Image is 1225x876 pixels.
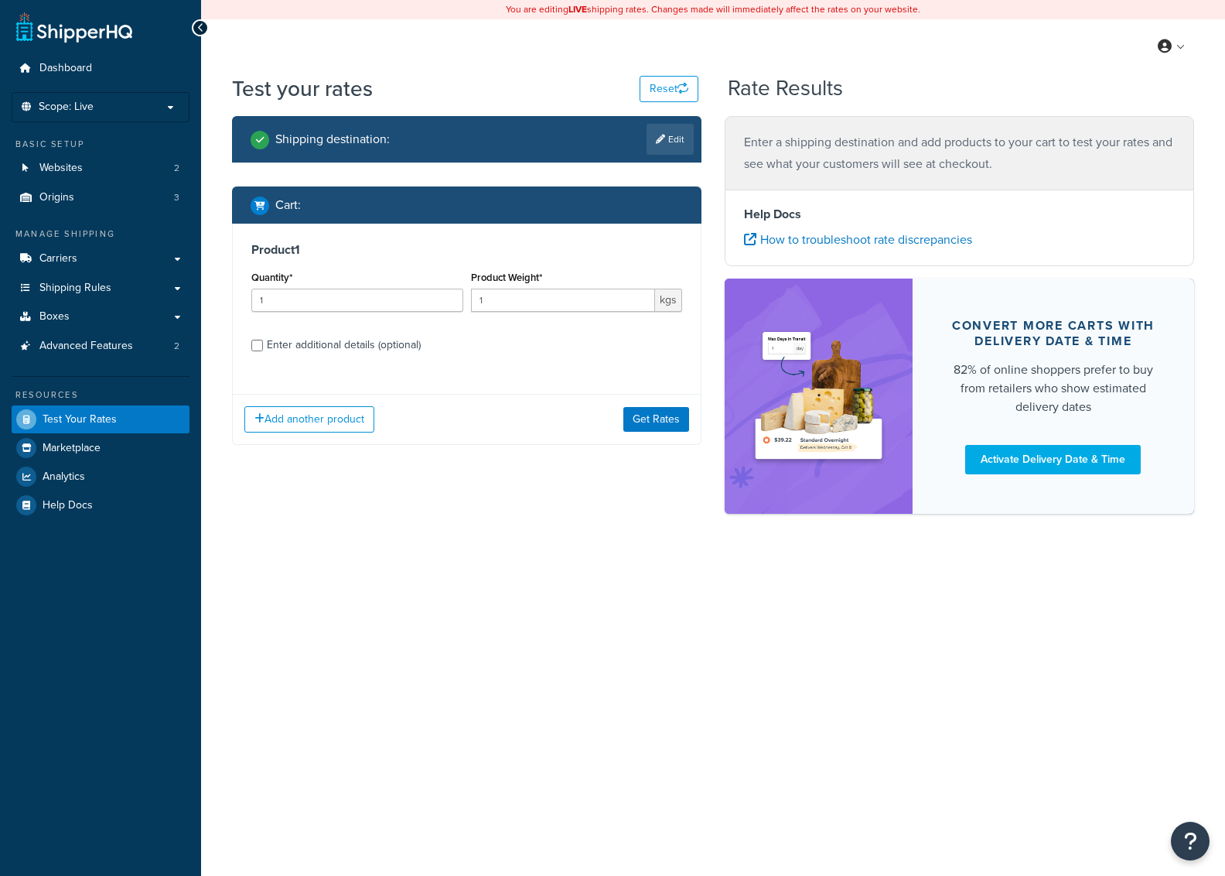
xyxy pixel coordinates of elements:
[655,289,682,312] span: kgs
[12,434,189,462] a: Marketplace
[43,499,93,512] span: Help Docs
[275,132,390,146] h2: Shipping destination :
[12,183,189,212] a: Origins3
[39,252,77,265] span: Carriers
[12,491,189,519] a: Help Docs
[43,471,85,484] span: Analytics
[251,289,463,312] input: 0
[728,77,843,101] h2: Rate Results
[251,272,292,283] label: Quantity*
[12,405,189,433] a: Test Your Rates
[43,442,101,455] span: Marketplace
[12,463,189,491] a: Analytics
[267,334,421,356] div: Enter additional details (optional)
[12,154,189,183] li: Websites
[174,162,179,175] span: 2
[12,388,189,402] div: Resources
[43,413,117,426] span: Test Your Rates
[12,303,189,331] a: Boxes
[12,138,189,151] div: Basic Setup
[1171,822,1210,861] button: Open Resource Center
[244,406,374,433] button: Add another product
[39,191,74,204] span: Origins
[950,361,1157,416] div: 82% of online shoppers prefer to buy from retailers who show estimated delivery dates
[471,289,656,312] input: 0.00
[251,340,263,351] input: Enter additional details (optional)
[744,132,1175,175] p: Enter a shipping destination and add products to your cart to test your rates and see what your c...
[39,340,133,353] span: Advanced Features
[748,302,889,491] img: feature-image-ddt-36eae7f7280da8017bfb280eaccd9c446f90b1fe08728e4019434db127062ab4.png
[251,242,682,258] h3: Product 1
[12,245,189,273] a: Carriers
[174,340,179,353] span: 2
[12,332,189,361] a: Advanced Features2
[39,282,111,295] span: Shipping Rules
[12,54,189,83] a: Dashboard
[12,154,189,183] a: Websites2
[174,191,179,204] span: 3
[39,101,94,114] span: Scope: Live
[12,274,189,303] a: Shipping Rules
[950,318,1157,349] div: Convert more carts with delivery date & time
[39,310,70,323] span: Boxes
[647,124,694,155] a: Edit
[12,228,189,241] div: Manage Shipping
[568,2,587,16] b: LIVE
[39,62,92,75] span: Dashboard
[275,198,301,212] h2: Cart :
[471,272,542,283] label: Product Weight*
[232,74,373,104] h1: Test your rates
[965,445,1141,474] a: Activate Delivery Date & Time
[12,183,189,212] li: Origins
[744,205,1175,224] h4: Help Docs
[640,76,698,102] button: Reset
[39,162,83,175] span: Websites
[12,332,189,361] li: Advanced Features
[623,407,689,432] button: Get Rates
[744,231,972,248] a: How to troubleshoot rate discrepancies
